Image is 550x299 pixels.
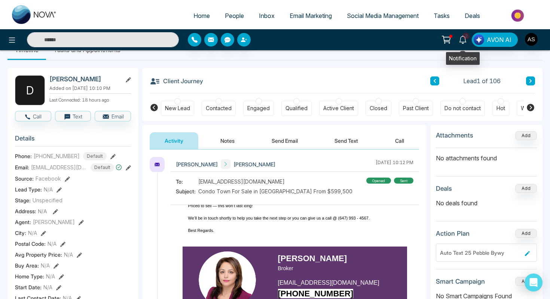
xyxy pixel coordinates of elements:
[15,272,44,280] span: Home Type :
[64,251,73,259] span: N/A
[176,187,198,195] span: Subject:
[176,160,218,168] span: [PERSON_NAME]
[339,9,426,23] a: Social Media Management
[259,12,275,19] span: Inbox
[440,249,522,257] div: Auto Text 25 Pebble Bywy
[15,207,47,215] span: Address:
[150,75,203,87] h3: Client Journey
[515,184,537,193] button: Add
[15,163,29,171] span: Email:
[31,163,87,171] span: [EMAIL_ADDRESS][DOMAIN_NAME]
[282,9,339,23] a: Email Marketing
[323,105,354,112] div: Active Client
[15,196,31,204] span: Stage:
[515,132,537,138] span: Add
[436,278,485,285] h3: Smart Campaign
[403,105,429,112] div: Past Client
[515,277,537,286] button: Add
[15,229,26,237] span: City :
[15,262,39,269] span: Buy Area :
[474,34,484,45] img: Lead Flow
[347,12,419,19] span: Social Media Management
[366,178,391,184] div: Opened
[463,76,501,85] span: Lead 1 of 106
[515,131,537,140] button: Add
[34,152,80,160] span: [PHONE_NUMBER]
[83,152,107,160] span: Default
[15,240,46,248] span: Postal Code :
[41,262,50,269] span: N/A
[44,185,53,193] span: N/A
[28,229,37,237] span: N/A
[247,105,270,112] div: Engaged
[521,105,535,112] div: Warm
[444,105,481,112] div: Do not contact
[15,251,62,259] span: Avg Property Price :
[150,132,198,149] button: Activity
[217,9,251,23] a: People
[193,12,210,19] span: Home
[434,12,450,19] span: Tasks
[15,218,31,226] span: Agent:
[487,35,511,44] span: AVON AI
[206,105,232,112] div: Contacted
[525,33,538,46] img: User Avatar
[496,105,505,112] div: Hot
[463,33,470,39] span: 2
[15,111,51,121] button: Call
[15,185,42,193] span: Lead Type:
[472,33,518,47] button: AVON AI
[225,12,244,19] span: People
[436,185,452,192] h3: Deals
[91,163,114,172] span: Default
[15,75,45,105] div: D
[36,175,61,182] span: Facebook
[15,135,131,146] h3: Details
[12,5,57,24] img: Nova CRM Logo
[186,9,217,23] a: Home
[46,272,55,280] span: N/A
[33,218,75,226] span: [PERSON_NAME]
[436,148,537,163] p: No attachments found
[446,52,480,65] div: Notification
[436,199,537,208] p: No deals found
[49,75,119,83] h2: [PERSON_NAME]
[285,105,308,112] div: Qualified
[436,230,470,237] h3: Action Plan
[380,132,419,149] button: Call
[49,95,131,103] p: Last Connected: 18 hours ago
[95,111,131,121] button: Email
[370,105,387,112] div: Closed
[38,208,47,214] span: N/A
[55,111,91,121] button: Text
[15,175,34,182] span: Source:
[376,159,413,169] div: [DATE] 10:12 PM
[290,12,332,19] span: Email Marketing
[15,283,42,291] span: Start Date :
[426,9,457,23] a: Tasks
[198,187,352,195] span: Condo Town For Sale in [GEOGRAPHIC_DATA] From $599,500
[15,152,32,160] span: Phone:
[48,240,56,248] span: N/A
[320,132,373,149] button: Send Text
[436,132,473,139] h3: Attachments
[165,105,190,112] div: New Lead
[176,178,198,185] span: To:
[233,160,275,168] span: [PERSON_NAME]
[465,12,480,19] span: Deals
[33,196,62,204] span: Unspecified
[198,178,285,185] span: [EMAIL_ADDRESS][DOMAIN_NAME]
[49,85,131,92] p: Added on [DATE] 10:10 PM
[491,7,546,24] img: Market-place.gif
[454,33,472,46] a: 2
[394,178,413,184] div: sent
[205,132,250,149] button: Notes
[43,283,52,291] span: N/A
[251,9,282,23] a: Inbox
[457,9,488,23] a: Deals
[525,274,543,292] div: Open Intercom Messenger
[515,229,537,238] button: Add
[257,132,313,149] button: Send Email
